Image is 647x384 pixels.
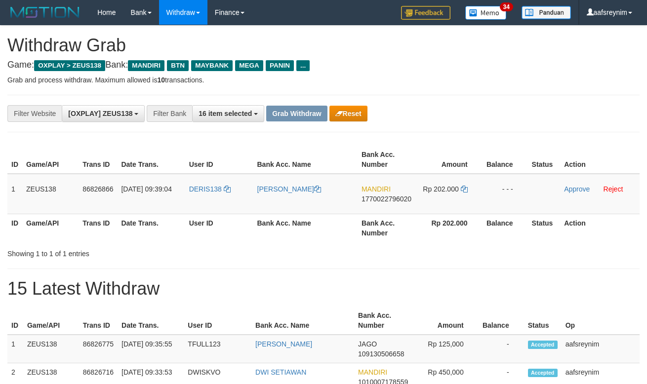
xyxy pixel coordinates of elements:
th: Bank Acc. Name [253,214,358,242]
th: Trans ID [79,214,117,242]
th: Bank Acc. Number [358,146,415,174]
th: Status [528,146,561,174]
a: DWI SETIAWAN [255,368,306,376]
th: Game/API [23,307,79,335]
div: Filter Website [7,105,62,122]
div: Filter Bank [147,105,192,122]
div: Showing 1 to 1 of 1 entries [7,245,262,259]
th: ID [7,146,22,174]
th: Trans ID [79,146,117,174]
th: Balance [483,146,528,174]
span: OXPLAY > ZEUS138 [34,60,105,71]
td: 1 [7,174,22,214]
th: Bank Acc. Name [253,146,358,174]
td: - [479,335,524,363]
th: Date Trans. [117,214,185,242]
h1: 15 Latest Withdraw [7,279,640,299]
span: 34 [500,2,513,11]
span: Accepted [528,369,558,377]
th: User ID [185,146,253,174]
th: Bank Acc. Name [251,307,354,335]
th: Amount [412,307,478,335]
span: JAGO [358,340,377,348]
span: BTN [167,60,189,71]
th: Action [560,214,640,242]
td: 1 [7,335,23,363]
th: Balance [479,307,524,335]
button: 16 item selected [192,105,264,122]
th: Trans ID [79,307,118,335]
span: MANDIRI [358,368,387,376]
span: Rp 202.000 [423,185,458,193]
th: Status [528,214,561,242]
img: Feedback.jpg [401,6,450,20]
span: MANDIRI [362,185,391,193]
th: User ID [185,214,253,242]
img: MOTION_logo.png [7,5,82,20]
img: Button%20Memo.svg [465,6,507,20]
td: Rp 125,000 [412,335,478,363]
span: 16 item selected [199,110,252,117]
a: Approve [564,185,590,193]
span: MANDIRI [128,60,164,71]
span: Accepted [528,341,558,349]
span: [OXPLAY] ZEUS138 [68,110,132,117]
h1: Withdraw Grab [7,36,640,55]
span: DERIS138 [189,185,222,193]
th: Action [560,146,640,174]
span: Copy 1770022796020 to clipboard [362,195,411,203]
a: [PERSON_NAME] [257,185,321,193]
button: [OXPLAY] ZEUS138 [62,105,145,122]
th: Balance [483,214,528,242]
th: Op [562,307,640,335]
td: TFULL123 [184,335,251,363]
button: Reset [329,106,367,121]
td: aafsreynim [562,335,640,363]
a: [PERSON_NAME] [255,340,312,348]
img: panduan.png [522,6,571,19]
span: ... [296,60,310,71]
button: Grab Withdraw [266,106,327,121]
strong: 10 [157,76,165,84]
span: Copy 109130506658 to clipboard [358,350,404,358]
a: DERIS138 [189,185,231,193]
th: ID [7,214,22,242]
th: Rp 202.000 [415,214,482,242]
h4: Game: Bank: [7,60,640,70]
th: Date Trans. [117,146,185,174]
span: MAYBANK [191,60,233,71]
span: MEGA [235,60,263,71]
a: Reject [604,185,623,193]
th: Game/API [22,214,79,242]
th: Bank Acc. Number [358,214,415,242]
span: PANIN [266,60,294,71]
th: Amount [415,146,482,174]
span: 86826866 [82,185,113,193]
th: Date Trans. [118,307,184,335]
td: - - - [483,174,528,214]
td: ZEUS138 [23,335,79,363]
td: 86826775 [79,335,118,363]
td: ZEUS138 [22,174,79,214]
th: Bank Acc. Number [354,307,412,335]
span: [DATE] 09:39:04 [121,185,171,193]
th: User ID [184,307,251,335]
td: [DATE] 09:35:55 [118,335,184,363]
p: Grab and process withdraw. Maximum allowed is transactions. [7,75,640,85]
th: Game/API [22,146,79,174]
th: Status [524,307,562,335]
th: ID [7,307,23,335]
a: Copy 202000 to clipboard [461,185,468,193]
